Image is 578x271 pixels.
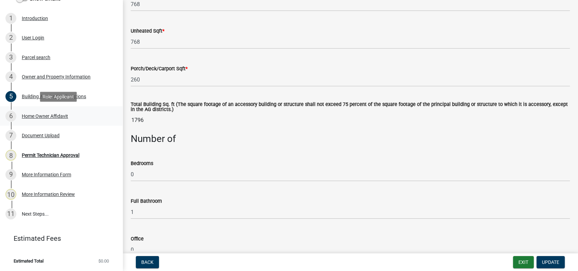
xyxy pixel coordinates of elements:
[5,209,16,219] div: 11
[131,67,188,71] label: Porch/Deck/Carport Sqft
[22,94,86,99] div: Building Application Questions
[141,259,154,265] span: Back
[40,92,77,102] div: Role: Applicant
[131,161,153,166] label: Bedrooms
[22,74,91,79] div: Owner and Property Information
[131,237,144,241] label: Office
[136,256,159,268] button: Back
[14,259,44,263] span: Estimated Total
[5,189,16,200] div: 10
[5,111,16,122] div: 6
[536,256,565,268] button: Update
[5,150,16,161] div: 8
[5,32,16,43] div: 2
[131,133,570,145] h3: Number of
[22,153,79,158] div: Permit Technician Approval
[22,55,50,60] div: Parcel search
[22,192,75,197] div: More Information Review
[5,13,16,24] div: 1
[131,102,570,112] label: Total Building Sq. ft (The square footage of an accessory building or structure shall not exceed ...
[5,169,16,180] div: 9
[22,114,68,119] div: Home Owner Affidavit
[131,29,164,34] label: Unheated Sqft
[22,133,60,138] div: Document Upload
[22,16,48,21] div: Introduction
[131,199,162,204] label: Full Bathroom
[22,172,71,177] div: More Information Form
[5,91,16,102] div: 5
[513,256,534,268] button: Exit
[542,259,559,265] span: Update
[98,259,109,263] span: $0.00
[5,71,16,82] div: 4
[5,232,112,245] a: Estimated Fees
[5,130,16,141] div: 7
[22,35,44,40] div: User Login
[5,52,16,63] div: 3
